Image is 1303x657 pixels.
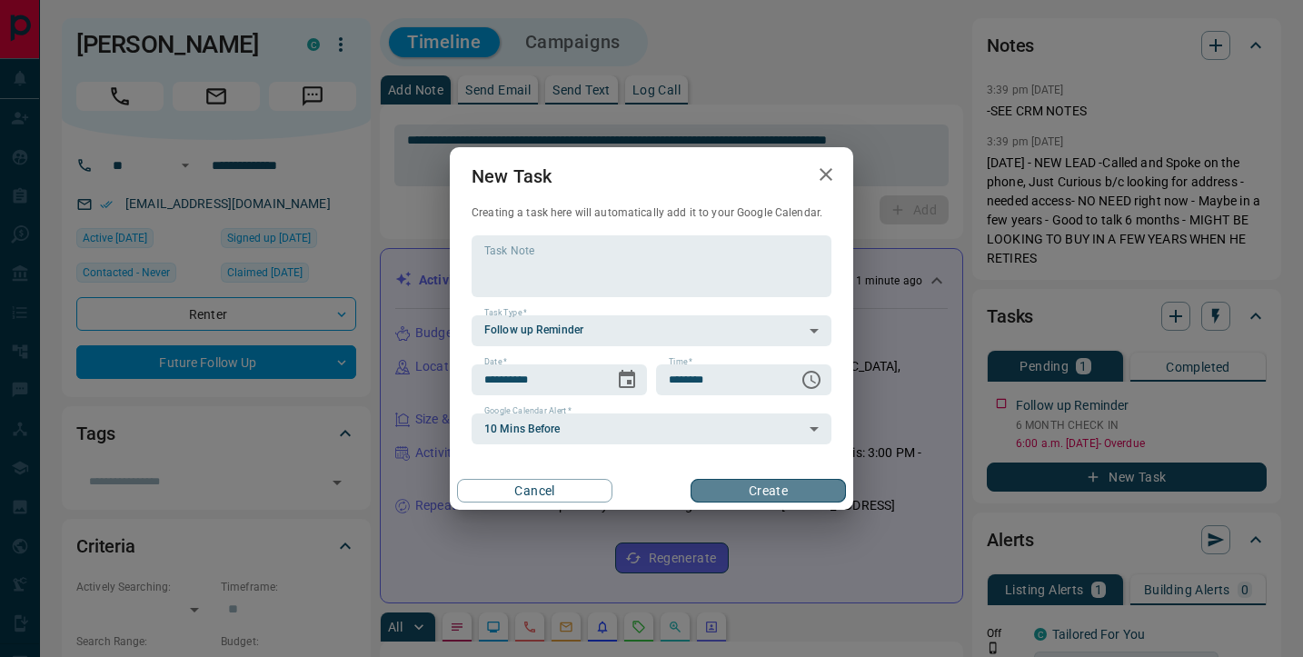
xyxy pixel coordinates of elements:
[484,356,507,368] label: Date
[457,479,612,503] button: Cancel
[450,147,573,205] h2: New Task
[793,362,830,398] button: Choose time, selected time is 6:00 AM
[472,315,831,346] div: Follow up Reminder
[472,205,831,221] p: Creating a task here will automatically add it to your Google Calendar.
[691,479,846,503] button: Create
[472,413,831,444] div: 10 Mins Before
[609,362,645,398] button: Choose date, selected date is Oct 15, 2025
[484,307,527,319] label: Task Type
[484,405,572,417] label: Google Calendar Alert
[669,356,692,368] label: Time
